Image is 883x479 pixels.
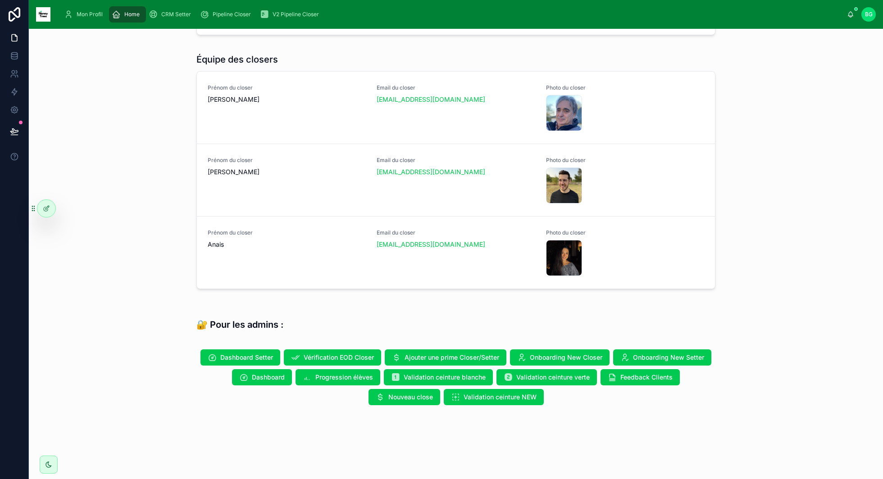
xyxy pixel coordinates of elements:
button: Dashboard [232,369,292,385]
span: Mon Profil [77,11,103,18]
span: BG [865,11,873,18]
span: Progression élèves [315,373,373,382]
span: Photo du closer [546,157,704,164]
button: Onboarding New Setter [613,349,711,366]
span: Anais [208,240,366,249]
a: Mon Profil [61,6,109,23]
button: Ajouter une prime Closer/Setter [385,349,506,366]
span: Prénom du closer [208,84,366,91]
button: Validation ceinture blanche [384,369,493,385]
a: V2 Pipeline Closer [257,6,325,23]
span: Nouveau close [388,393,433,402]
span: Photo du closer [546,84,704,91]
a: Home [109,6,146,23]
span: [PERSON_NAME] [208,167,366,176]
button: Nouveau close [369,389,440,405]
span: Ajouter une prime Closer/Setter [405,353,499,362]
span: Feedback Clients [620,373,673,382]
button: Dashboard Setter [200,349,280,366]
span: CRM Setter [161,11,191,18]
button: Vérification EOD Closer [284,349,381,366]
span: Vérification EOD Closer [304,353,374,362]
span: Home [124,11,140,18]
button: Onboarding New Closer [510,349,610,366]
a: [EMAIL_ADDRESS][DOMAIN_NAME] [377,95,485,104]
span: [PERSON_NAME] [208,95,366,104]
span: Validation ceinture verte [516,373,590,382]
span: Dashboard Setter [220,353,273,362]
h3: 🔐 Pour les admins : [196,318,283,331]
span: Dashboard [252,373,285,382]
span: Validation ceinture NEW [464,393,537,402]
h1: Équipe des closers [196,53,278,66]
div: scrollable content [58,5,847,24]
span: Pipeline Closer [213,11,251,18]
span: Prénom du closer [208,229,366,236]
span: Validation ceinture blanche [404,373,486,382]
button: Progression élèves [296,369,380,385]
button: Validation ceinture verte [496,369,597,385]
span: Photo du closer [546,229,704,236]
span: Email du closer [377,84,535,91]
img: App logo [36,7,50,22]
button: Validation ceinture NEW [444,389,544,405]
button: Feedback Clients [601,369,680,385]
a: [EMAIL_ADDRESS][DOMAIN_NAME] [377,167,485,176]
span: Onboarding New Closer [530,353,602,362]
span: V2 Pipeline Closer [273,11,319,18]
a: CRM Setter [146,6,197,23]
span: Prénom du closer [208,157,366,164]
span: Onboarding New Setter [633,353,704,362]
a: Pipeline Closer [197,6,257,23]
a: [EMAIL_ADDRESS][DOMAIN_NAME] [377,240,485,249]
span: Email du closer [377,229,535,236]
span: Email du closer [377,157,535,164]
